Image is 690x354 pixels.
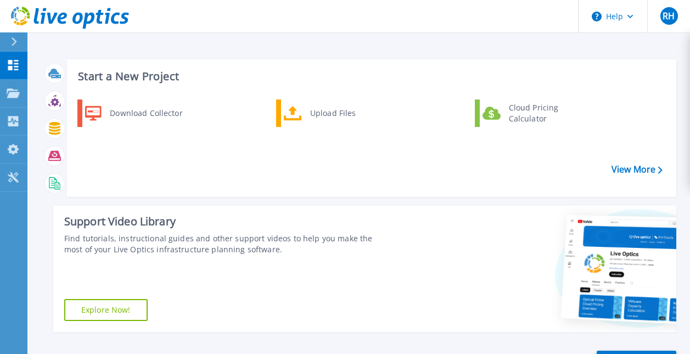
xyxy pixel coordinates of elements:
a: Cloud Pricing Calculator [475,99,587,127]
a: Download Collector [77,99,190,127]
div: Download Collector [104,102,187,124]
a: Explore Now! [64,299,148,321]
div: Upload Files [305,102,386,124]
span: RH [663,12,675,20]
a: View More [612,164,663,175]
div: Cloud Pricing Calculator [503,102,585,124]
h3: Start a New Project [78,70,662,82]
div: Support Video Library [64,214,388,229]
a: Upload Files [276,99,389,127]
div: Find tutorials, instructional guides and other support videos to help you make the most of your L... [64,233,388,255]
